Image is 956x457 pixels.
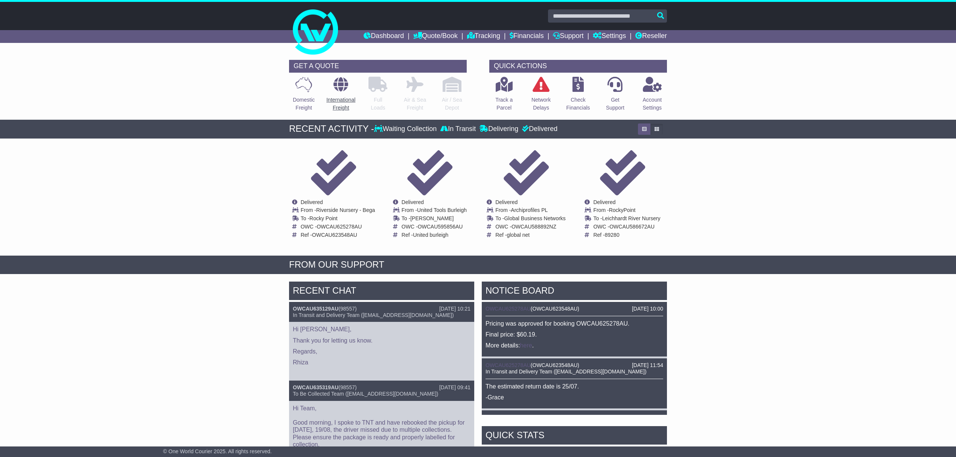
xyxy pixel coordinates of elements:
td: Ref - [402,232,467,238]
a: Dashboard [364,30,404,43]
div: ( ) [293,384,470,391]
span: In Transit and Delivery Team ([EMAIL_ADDRESS][DOMAIN_NAME]) [486,369,647,375]
td: From - [495,207,566,215]
span: global net [507,232,530,238]
a: Support [553,30,583,43]
a: OWCAU635129AU [293,306,338,312]
td: OWC - [301,224,375,232]
div: ( ) [486,306,663,312]
p: Hi [PERSON_NAME], [293,326,470,333]
p: Get Support [606,96,624,112]
div: ( ) [486,414,663,420]
span: OWCAU595856AU [418,224,463,230]
div: [DATE] 09:41 [439,384,470,391]
div: In Transit [438,125,478,133]
div: ( ) [293,306,470,312]
div: GET A QUOTE [289,60,467,73]
div: Quick Stats [482,426,667,446]
a: OWCAU625278AU [486,306,531,312]
span: 89280 [605,232,620,238]
td: From - [402,207,467,215]
span: United burleigh [413,232,448,238]
a: OWCAU625278AU [486,414,531,420]
div: Delivered [520,125,557,133]
span: 98557 [340,384,355,390]
td: To - [402,215,467,224]
td: OWC - [593,224,660,232]
td: OWC - [495,224,566,232]
a: here [520,342,532,349]
td: To - [495,215,566,224]
td: To - [301,215,375,224]
span: OWCAU623548AU [533,306,578,312]
span: Delivered [301,199,323,205]
a: NetworkDelays [531,76,551,116]
span: 98557 [340,306,355,312]
p: Full Loads [368,96,387,112]
span: OWCAU623548AU [533,414,578,420]
a: DomesticFreight [292,76,315,116]
span: Global Business Networks [504,215,565,221]
a: Quote/Book [413,30,458,43]
td: From - [301,207,375,215]
a: OWCAU625278AU [486,362,531,368]
p: Air / Sea Depot [442,96,462,112]
a: GetSupport [606,76,625,116]
a: CheckFinancials [566,76,591,116]
p: Pricing was approved for booking OWCAU625278AU. [486,320,663,327]
span: Delivered [495,199,518,205]
span: Riverside Nursery - Bega [316,207,375,213]
a: Tracking [467,30,500,43]
a: Financials [510,30,544,43]
p: Network Delays [531,96,551,112]
div: QUICK ACTIONS [489,60,667,73]
span: Delivered [402,199,424,205]
span: OWCAU625278AU [317,224,362,230]
div: ( ) [486,362,663,369]
span: Archiprofiles PL [511,207,548,213]
div: Delivering [478,125,520,133]
p: Domestic Freight [293,96,315,112]
td: OWC - [402,224,467,232]
span: OWCAU623548AU [533,362,578,368]
a: InternationalFreight [326,76,356,116]
a: Settings [593,30,626,43]
p: Thank you for letting us know. [293,337,470,344]
span: To Be Collected Team ([EMAIL_ADDRESS][DOMAIN_NAME]) [293,391,438,397]
p: Air & Sea Freight [404,96,426,112]
span: Leichhardt River Nursery [602,215,661,221]
div: RECENT ACTIVITY - [289,123,374,134]
p: Regards, [293,348,470,355]
span: OWCAU588892NZ [511,224,556,230]
div: [DATE] 11:54 [632,414,663,420]
div: [DATE] 11:54 [632,362,663,369]
td: From - [593,207,660,215]
span: Rocky Point [309,215,338,221]
p: International Freight [326,96,355,112]
a: Track aParcel [495,76,513,116]
span: [PERSON_NAME] [410,215,454,221]
p: The estimated return date is 25/07. [486,383,663,390]
p: Rhiza [293,359,470,366]
span: In Transit and Delivery Team ([EMAIL_ADDRESS][DOMAIN_NAME]) [293,312,454,318]
div: FROM OUR SUPPORT [289,259,667,270]
p: More details: . [486,342,663,349]
span: OWCAU623548AU [312,232,357,238]
p: Check Financials [566,96,590,112]
a: OWCAU635319AU [293,384,338,390]
td: Ref - [495,232,566,238]
p: Track a Parcel [495,96,513,112]
div: [DATE] 10:00 [632,306,663,312]
span: United Tools Burleigh [417,207,467,213]
p: Final price: $60.19. [486,331,663,338]
div: Waiting Collection [374,125,438,133]
div: [DATE] 10:21 [439,306,470,312]
span: Delivered [593,199,615,205]
td: Ref - [593,232,660,238]
a: AccountSettings [642,76,662,116]
p: Account Settings [643,96,662,112]
p: -Grace [486,394,663,401]
a: Reseller [635,30,667,43]
span: OWCAU586672AU [609,224,655,230]
td: Ref - [301,232,375,238]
